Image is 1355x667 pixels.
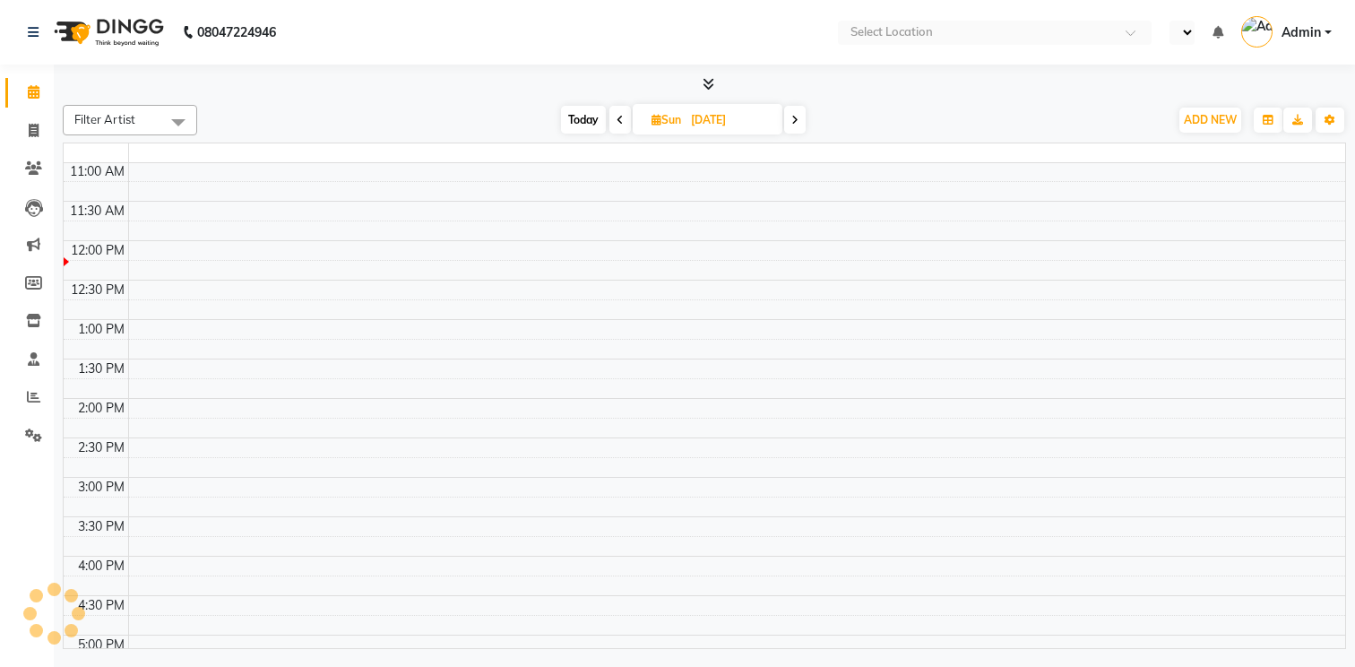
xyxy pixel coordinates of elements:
div: 12:30 PM [67,281,128,299]
div: 4:00 PM [74,557,128,576]
div: Select Location [850,23,933,41]
b: 08047224946 [197,7,276,57]
div: 11:30 AM [66,202,128,221]
img: logo [46,7,168,57]
div: 2:30 PM [74,438,128,457]
div: 1:30 PM [74,359,128,378]
div: 3:30 PM [74,517,128,536]
button: ADD NEW [1179,108,1241,133]
div: 11:00 AM [66,162,128,181]
span: Sun [647,113,686,126]
div: 2:00 PM [74,399,128,418]
span: Admin [1282,23,1321,42]
img: Admin [1241,16,1273,48]
input: 2025-09-07 [686,107,775,134]
div: 4:30 PM [74,596,128,615]
span: Filter Artist [74,112,135,126]
div: 1:00 PM [74,320,128,339]
span: ADD NEW [1184,113,1237,126]
div: 12:00 PM [67,241,128,260]
div: 5:00 PM [74,636,128,654]
span: Today [561,106,606,134]
div: 3:00 PM [74,478,128,497]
